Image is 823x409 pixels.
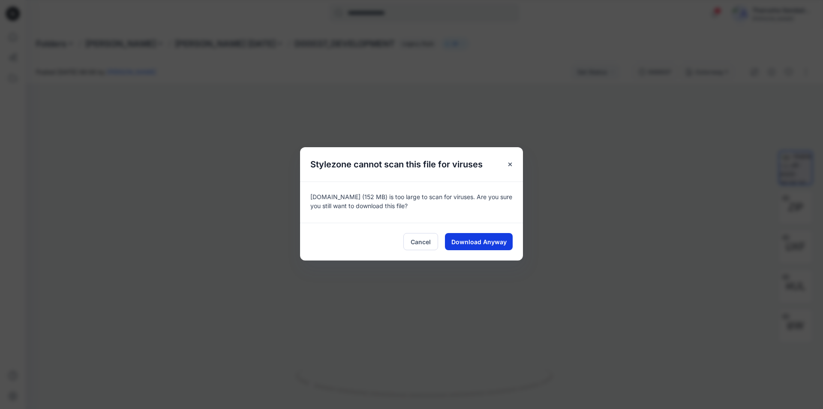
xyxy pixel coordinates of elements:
div: [DOMAIN_NAME] (152 MB) is too large to scan for viruses. Are you sure you still want to download ... [300,182,523,223]
span: Cancel [411,237,431,246]
button: Close [502,157,518,172]
button: Cancel [403,233,438,250]
h5: Stylezone cannot scan this file for viruses [300,147,493,182]
span: Download Anyway [451,237,507,246]
button: Download Anyway [445,233,513,250]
